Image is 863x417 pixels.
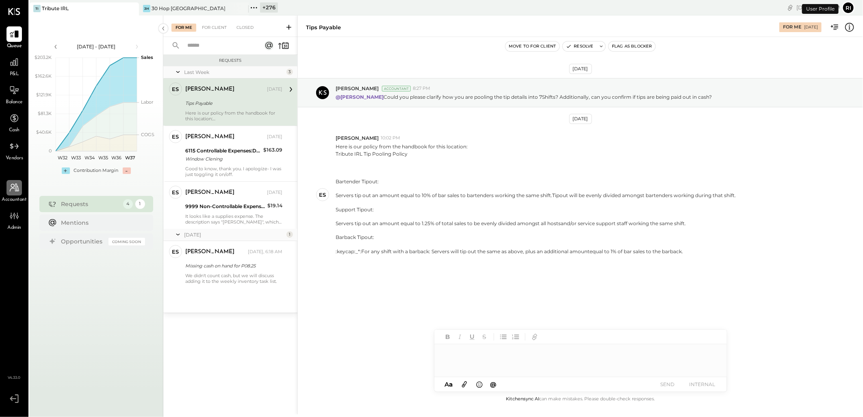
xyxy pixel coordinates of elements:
[185,213,282,225] div: It looks like a supplies expense. The description says "[PERSON_NAME]", which is a gas station.
[413,85,430,92] span: 8:27 PM
[467,332,477,342] button: Underline
[686,379,719,390] button: INTERNAL
[185,99,280,107] div: Tips Payable
[804,24,818,30] div: [DATE]
[319,191,326,199] div: ES
[802,4,839,14] div: User Profile
[141,54,153,60] text: Sales
[286,69,293,75] div: 3
[10,71,19,78] span: P&L
[286,231,293,238] div: 1
[172,189,179,196] div: ES
[842,1,855,14] button: Ri
[185,85,234,93] div: [PERSON_NAME]
[0,180,28,204] a: Accountant
[267,202,282,210] div: $19.14
[488,379,499,389] button: @
[783,24,801,30] div: For Me
[529,332,540,342] button: Add URL
[74,167,119,174] div: Contribution Margin
[185,248,234,256] div: [PERSON_NAME]
[0,139,28,162] a: Vendors
[455,332,465,342] button: Italic
[84,155,95,161] text: W34
[108,238,145,245] div: Coming Soon
[248,249,282,255] div: [DATE], 6:18 AM
[232,24,258,32] div: Closed
[563,41,597,51] button: Resolve
[9,127,20,134] span: Cash
[382,86,411,91] div: Accountant
[185,189,234,197] div: [PERSON_NAME]
[336,93,712,100] p: Could you please clarify how you are pooling the tip details into 7Shifts? Additionally, can you ...
[35,54,52,60] text: $203.2K
[184,231,284,238] div: [DATE]
[172,248,179,256] div: ES
[62,167,70,174] div: +
[479,332,490,342] button: Strikethrough
[35,73,52,79] text: $162.6K
[135,199,145,209] div: 1
[57,155,67,161] text: W32
[0,83,28,106] a: Balance
[185,133,234,141] div: [PERSON_NAME]
[6,99,23,106] span: Balance
[651,379,684,390] button: SEND
[171,24,196,32] div: For Me
[609,41,655,51] button: Flag as Blocker
[6,155,23,162] span: Vendors
[185,273,282,284] div: We didn't count cash, but we will discuss adding it to the weekly inventory task list.
[38,111,52,116] text: $81.3K
[442,380,455,389] button: Aa
[267,134,282,140] div: [DATE]
[7,43,22,50] span: Queue
[7,224,21,232] span: Admin
[61,237,104,245] div: Opportunities
[61,219,141,227] div: Mentions
[569,64,592,74] div: [DATE]
[336,143,736,254] p: Here is our policy from the handbook for this location:
[172,85,179,93] div: ES
[442,332,453,342] button: Bold
[505,41,559,51] button: Move to for client
[336,85,379,92] span: [PERSON_NAME]
[260,2,278,13] div: + 276
[306,24,341,31] div: Tips Payable
[33,5,41,12] div: TI
[185,147,261,155] div: 6115 Controllable Expenses:Direct Operating Expenses:Cleaning Supplies
[71,155,81,161] text: W33
[49,148,52,154] text: 0
[42,5,69,12] div: Tribute IRL
[336,150,736,255] div: Tribute IRL Tip Pooling Policy Bartender Tipout: Servers tip out an amount equal to 10% of bar sa...
[185,262,280,270] div: Missing cash on hand for P08.25
[336,135,379,141] span: [PERSON_NAME]
[0,208,28,232] a: Admin
[0,26,28,50] a: Queue
[111,155,121,161] text: W36
[185,155,261,163] div: Window Clening
[498,332,509,342] button: Unordered List
[796,4,840,11] div: [DATE]
[198,24,231,32] div: For Client
[141,99,153,105] text: Labor
[167,58,293,63] div: Requests
[172,133,179,141] div: ES
[0,111,28,134] a: Cash
[185,202,265,211] div: 9999 Non-Controllable Expenses:Other Income and Expenses:To Be Classified P&L
[510,332,521,342] button: Ordered List
[449,380,453,388] span: a
[141,132,154,137] text: COGS
[185,166,282,177] div: Good to know, thank you. I apologize- I was just toggling it on/off.
[36,129,52,135] text: $40.6K
[569,114,592,124] div: [DATE]
[2,196,27,204] span: Accountant
[98,155,108,161] text: W35
[267,86,282,93] div: [DATE]
[0,54,28,78] a: P&L
[125,155,135,161] text: W37
[381,135,400,141] span: 10:02 PM
[185,110,282,122] div: Here is our policy from the handbook for this location:
[143,5,150,12] div: 3H
[336,94,384,100] strong: @[PERSON_NAME]
[267,189,282,196] div: [DATE]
